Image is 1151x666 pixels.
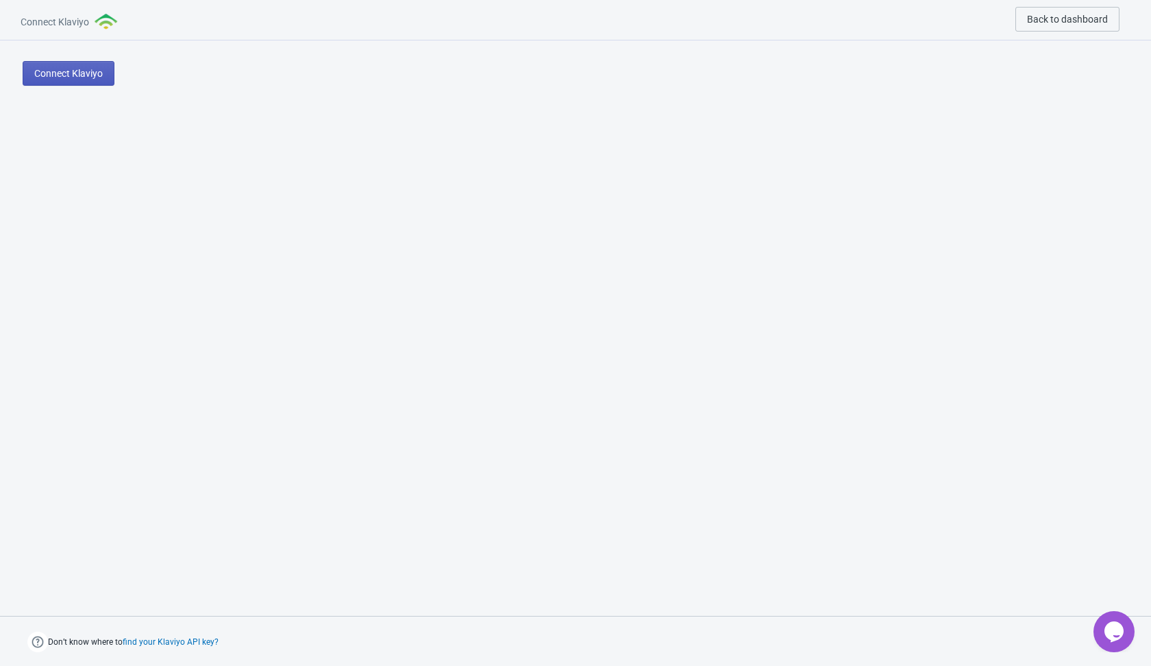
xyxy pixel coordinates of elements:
[1015,7,1119,32] button: Back to dashboard
[27,632,48,652] img: help.png
[23,61,114,86] button: Connect Klaviyo
[21,15,89,29] span: Connect Klaviyo
[1027,14,1108,25] span: Back to dashboard
[34,68,103,79] span: Connect Klaviyo
[48,634,219,650] span: Don’t know where to
[1093,611,1137,652] iframe: chat widget
[123,637,219,647] button: find your Klaviyo API key?
[95,14,119,29] img: klaviyo.png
